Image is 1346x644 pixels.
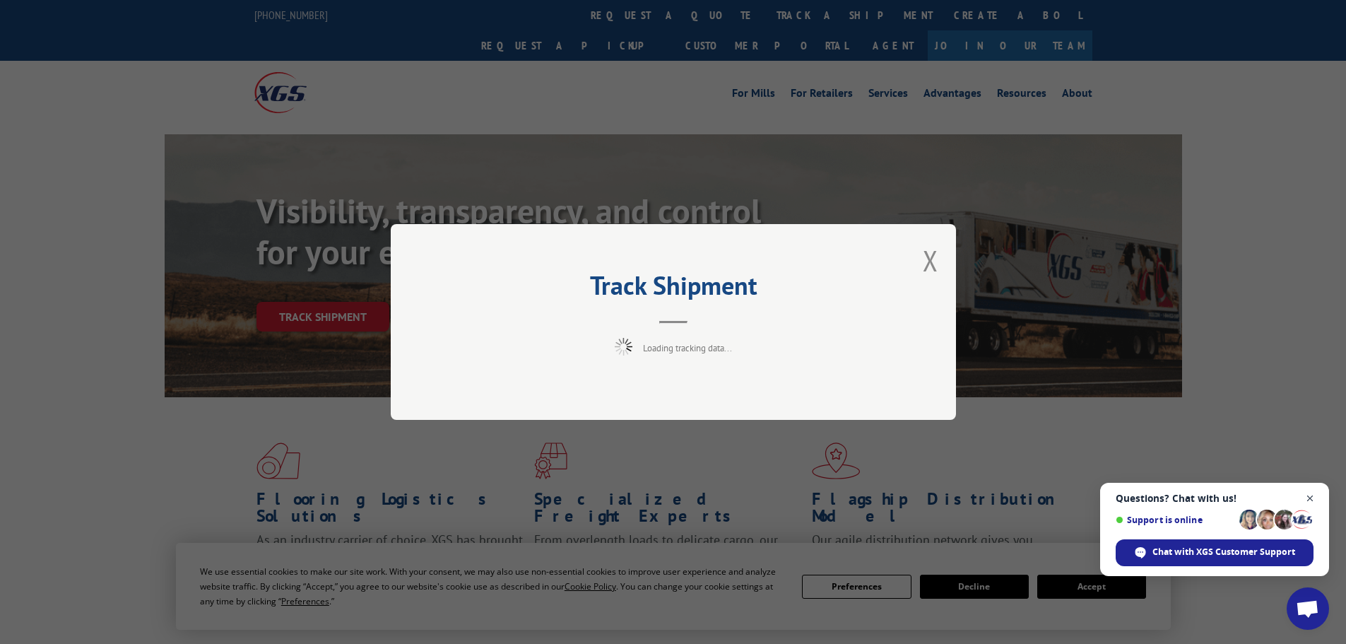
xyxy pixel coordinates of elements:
div: Chat with XGS Customer Support [1116,539,1313,566]
span: Chat with XGS Customer Support [1152,546,1295,558]
button: Close modal [923,242,938,279]
span: Questions? Chat with us! [1116,493,1313,504]
h2: Track Shipment [461,276,885,303]
div: Open chat [1287,587,1329,630]
span: Close chat [1301,490,1319,508]
span: Support is online [1116,515,1234,525]
img: xgs-loading [615,338,632,356]
span: Loading tracking data... [643,342,732,354]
